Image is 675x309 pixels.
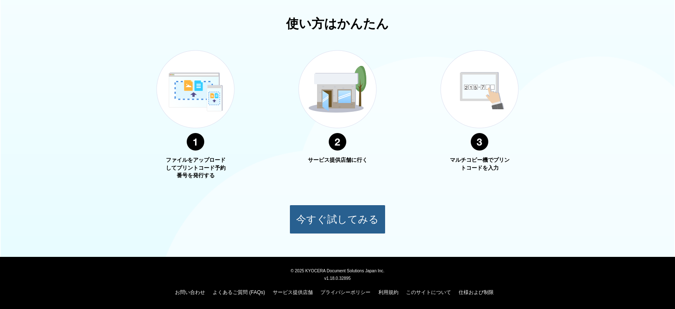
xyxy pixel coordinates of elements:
[306,156,369,164] p: サービス提供店舗に行く
[448,156,511,172] p: マルチコピー機でプリントコードを入力
[324,276,350,281] span: v1.18.0.32895
[164,156,227,180] p: ファイルをアップロードしてプリントコード予約番号を発行する
[406,289,451,295] a: このサイトについて
[273,289,313,295] a: サービス提供店舗
[459,289,494,295] a: 仕様および制限
[320,289,370,295] a: プライバシーポリシー
[213,289,265,295] a: よくあるご質問 (FAQs)
[291,268,385,273] span: © 2025 KYOCERA Document Solutions Japan Inc.
[378,289,398,295] a: 利用規約
[289,205,386,234] button: 今すぐ試してみる
[175,289,205,295] a: お問い合わせ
